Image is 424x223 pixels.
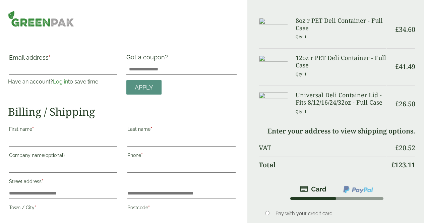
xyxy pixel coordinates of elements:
[126,54,171,64] label: Got a coupon?
[395,62,415,71] bdi: 41.49
[391,160,415,169] bdi: 123.11
[127,151,236,162] label: Phone
[42,179,43,184] abbr: required
[391,160,395,169] span: £
[395,25,399,34] span: £
[8,78,118,86] p: Have an account? to save time
[53,78,68,85] a: Log in
[8,11,74,27] img: GreenPak Supplies
[127,203,236,214] label: Postcode
[9,151,117,162] label: Company name
[343,185,374,194] img: ppcp-gateway.png
[259,157,386,173] th: Total
[9,124,117,136] label: First name
[32,126,34,132] abbr: required
[296,17,386,32] h3: 8oz r PET Deli Container - Full Case
[300,185,326,193] img: stripe.png
[9,55,117,64] label: Email address
[296,71,307,76] small: Qty: 1
[49,54,51,61] abbr: required
[135,84,153,91] span: Apply
[8,105,237,118] h2: Billing / Shipping
[296,54,386,69] h3: 12oz r PET Deli Container - Full Case
[44,153,65,158] span: (optional)
[141,153,143,158] abbr: required
[296,34,307,39] small: Qty: 1
[9,177,117,188] label: Street address
[148,205,150,210] abbr: required
[395,99,399,108] span: £
[150,126,152,132] abbr: required
[276,210,406,217] p: Pay with your credit card.
[259,123,415,139] td: Enter your address to view shipping options.
[395,99,415,108] bdi: 26.50
[296,92,386,106] h3: Universal Deli Container Lid - Fits 8/12/16/24/32oz - Full Case
[9,203,117,214] label: Town / City
[395,143,415,152] bdi: 20.52
[127,124,236,136] label: Last name
[35,205,36,210] abbr: required
[395,25,415,34] bdi: 34.60
[395,62,399,71] span: £
[395,143,399,152] span: £
[126,80,162,95] a: Apply
[259,140,386,156] th: VAT
[296,109,307,114] small: Qty: 1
